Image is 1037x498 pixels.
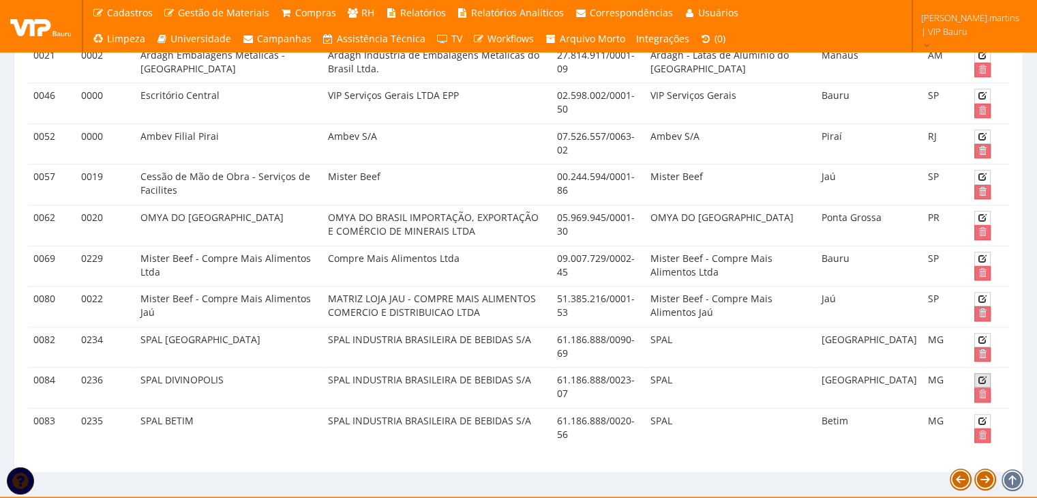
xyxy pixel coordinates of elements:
[322,123,552,164] td: Ambev S/A
[135,42,322,83] td: Ardagh Embalagens Metálicas - [GEOGRAPHIC_DATA]
[28,205,76,246] td: 0062
[28,327,76,368] td: 0082
[922,164,970,205] td: SP
[695,26,732,52] a: (0)
[468,26,540,52] a: Workflows
[816,205,922,246] td: Ponta Grossa
[551,164,644,205] td: 00.244.594/0001-86
[135,123,322,164] td: Ambev Filial Pirai
[322,287,552,327] td: MATRIZ LOJA JAU - COMPRE MAIS ALIMENTOS COMERCIO E DISTRIBUICAO LTDA
[645,164,816,205] td: Mister Beef
[76,83,136,124] td: 0000
[257,32,312,45] span: Campanhas
[560,32,625,45] span: Arquivo Morto
[322,327,552,368] td: SPAL INDUSTRIA BRASILEIRA DE BEBIDAS S/A
[322,408,552,448] td: SPAL INDUSTRIA BRASILEIRA DE BEBIDAS S/A
[471,6,564,19] span: Relatórios Analíticos
[237,26,317,52] a: Campanhas
[816,164,922,205] td: Jaú
[922,42,970,83] td: AM
[76,287,136,327] td: 0022
[76,123,136,164] td: 0000
[400,6,446,19] span: Relatórios
[322,83,552,124] td: VIP Serviços Gerais LTDA EPP
[28,123,76,164] td: 0052
[431,26,468,52] a: TV
[322,164,552,205] td: Mister Beef
[922,205,970,246] td: PR
[451,32,462,45] span: TV
[295,6,336,19] span: Compras
[76,368,136,409] td: 0236
[922,123,970,164] td: RJ
[107,6,153,19] span: Cadastros
[76,408,136,448] td: 0235
[636,32,689,45] span: Integrações
[816,287,922,327] td: Jaú
[816,83,922,124] td: Bauru
[645,408,816,448] td: SPAL
[135,408,322,448] td: SPAL BETIM
[28,83,76,124] td: 0046
[135,205,322,246] td: OMYA DO [GEOGRAPHIC_DATA]
[76,205,136,246] td: 0020
[922,368,970,409] td: MG
[698,6,738,19] span: Usuários
[645,327,816,368] td: SPAL
[631,26,695,52] a: Integrações
[151,26,237,52] a: Universidade
[816,327,922,368] td: [GEOGRAPHIC_DATA]
[551,327,644,368] td: 61.186.888/0090-69
[816,246,922,287] td: Bauru
[645,83,816,124] td: VIP Serviços Gerais
[135,164,322,205] td: Cessão de Mão de Obra - Serviços de Facilites
[487,32,534,45] span: Workflows
[816,408,922,448] td: Betim
[816,368,922,409] td: [GEOGRAPHIC_DATA]
[590,6,673,19] span: Correspondências
[135,83,322,124] td: Escritório Central
[922,408,970,448] td: MG
[135,368,322,409] td: SPAL DIVINOPOLIS
[922,83,970,124] td: SP
[551,205,644,246] td: 05.969.945/0001-30
[135,287,322,327] td: Mister Beef - Compre Mais Alimentos Jaú
[28,287,76,327] td: 0080
[135,327,322,368] td: SPAL [GEOGRAPHIC_DATA]
[28,408,76,448] td: 0083
[28,368,76,409] td: 0084
[322,246,552,287] td: Compre Mais Alimentos Ltda
[28,164,76,205] td: 0057
[28,42,76,83] td: 0021
[76,164,136,205] td: 0019
[921,11,1019,38] span: [PERSON_NAME].martins | VIP Bauru
[922,327,970,368] td: MG
[551,42,644,83] td: 27.814.911/0001-09
[645,205,816,246] td: OMYA DO [GEOGRAPHIC_DATA]
[10,16,72,36] img: logo
[551,408,644,448] td: 61.186.888/0020-56
[107,32,145,45] span: Limpeza
[76,246,136,287] td: 0229
[922,287,970,327] td: SP
[87,26,151,52] a: Limpeza
[922,246,970,287] td: SP
[76,327,136,368] td: 0234
[645,42,816,83] td: Ardagh - Latas de Alumínio do [GEOGRAPHIC_DATA]
[551,123,644,164] td: 07.526.557/0063-02
[178,6,269,19] span: Gestão de Materiais
[170,32,231,45] span: Universidade
[539,26,631,52] a: Arquivo Morto
[361,6,374,19] span: RH
[317,26,432,52] a: Assistência Técnica
[816,42,922,83] td: Manaus
[645,287,816,327] td: Mister Beef - Compre Mais Alimentos Jaú
[551,287,644,327] td: 51.385.216/0001-53
[645,246,816,287] td: Mister Beef - Compre Mais Alimentos Ltda
[645,123,816,164] td: Ambev S/A
[551,83,644,124] td: 02.598.002/0001-50
[135,246,322,287] td: Mister Beef - Compre Mais Alimentos Ltda
[551,246,644,287] td: 09.007.729/0002-45
[551,368,644,409] td: 61.186.888/0023-07
[322,205,552,246] td: OMYA DO BRASIL IMPORTAÇÃO, EXPORTAÇÃO E COMÉRCIO DE MINERAIS LTDA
